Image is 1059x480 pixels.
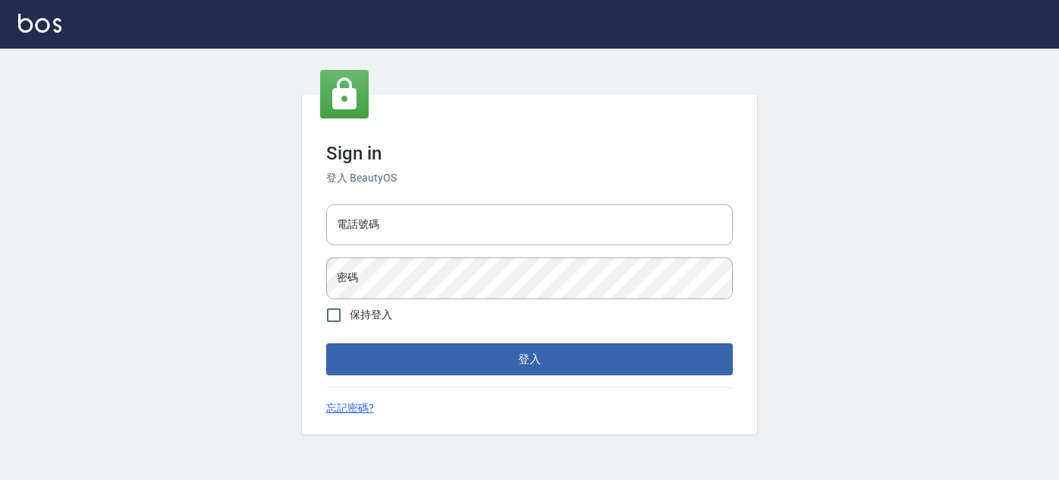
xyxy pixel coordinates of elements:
[350,307,392,323] span: 保持登入
[326,400,374,416] a: 忘記密碼?
[326,143,733,164] h3: Sign in
[326,170,733,186] h6: 登入 BeautyOS
[326,343,733,375] button: 登入
[18,14,61,33] img: Logo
